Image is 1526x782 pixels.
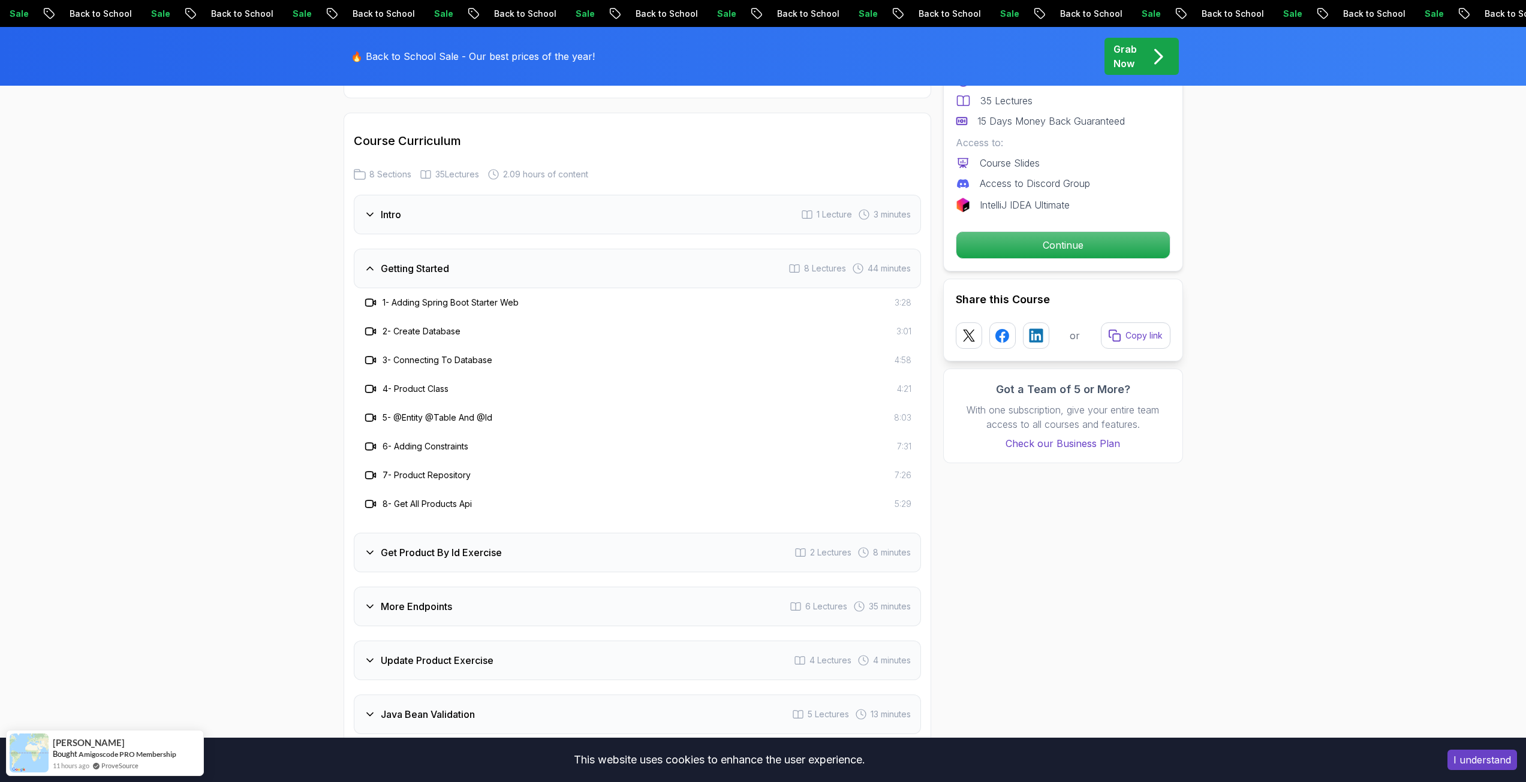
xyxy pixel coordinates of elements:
[873,654,911,666] span: 4 minutes
[1101,322,1170,349] button: Copy link
[810,547,851,558] span: 2 Lectures
[53,738,125,748] span: [PERSON_NAME]
[956,232,1170,258] p: Continue
[956,436,1170,451] a: Check our Business Plan
[809,654,851,666] span: 4 Lectures
[354,695,921,734] button: Java Bean Validation5 Lectures 13 minutes
[704,8,742,20] p: Sale
[481,8,562,20] p: Back to School
[980,156,1040,170] p: Course Slides
[79,750,176,759] a: Amigoscode PRO Membership
[381,261,449,276] h3: Getting Started
[956,135,1170,150] p: Access to:
[980,198,1070,212] p: IntelliJ IDEA Ultimate
[369,168,411,180] span: 8 Sections
[351,49,595,64] p: 🔥 Back to School Sale - Our best prices of the year!
[279,8,318,20] p: Sale
[383,354,492,366] h3: 3 - Connecting To Database
[381,707,475,721] h3: Java Bean Validation
[354,195,921,234] button: Intro1 Lecture 3 minutes
[339,8,421,20] p: Back to School
[1047,8,1128,20] p: Back to School
[956,403,1170,431] p: With one subscription, give your entire team access to all courses and features.
[383,325,460,337] h3: 2 - Create Database
[873,547,911,558] span: 8 minutes
[895,354,911,366] span: 4:58
[980,93,1033,108] p: 35 Lectures
[503,168,588,180] span: 2.09 hours of content
[896,325,911,337] span: 3:01
[764,8,845,20] p: Back to School
[381,207,401,222] h3: Intro
[1125,330,1163,342] p: Copy link
[805,600,847,612] span: 6 Lectures
[804,262,846,274] span: 8 Lectures
[987,8,1025,20] p: Sale
[562,8,601,20] p: Sale
[381,545,502,560] h3: Get Product By Id Exercise
[956,198,970,212] img: jetbrains logo
[1113,42,1137,71] p: Grab Now
[1070,328,1080,343] p: or
[138,8,176,20] p: Sale
[1411,8,1450,20] p: Sale
[56,8,138,20] p: Back to School
[101,760,139,771] a: ProveSource
[817,209,852,221] span: 1 Lecture
[354,587,921,626] button: More Endpoints6 Lectures 35 minutes
[354,641,921,680] button: Update Product Exercise4 Lectures 4 minutes
[53,760,89,771] span: 11 hours ago
[421,8,459,20] p: Sale
[383,498,472,510] h3: 8 - Get All Products Api
[383,412,492,424] h3: 5 - @Entity @Table And @Id
[381,599,452,614] h3: More Endpoints
[977,114,1125,128] p: 15 Days Money Back Guaranteed
[53,749,77,759] span: Bought
[868,262,911,274] span: 44 minutes
[10,733,49,772] img: provesource social proof notification image
[895,297,911,309] span: 3:28
[808,708,849,720] span: 5 Lectures
[383,469,471,481] h3: 7 - Product Repository
[897,440,911,452] span: 7:31
[895,498,911,510] span: 5:29
[354,249,921,288] button: Getting Started8 Lectures 44 minutes
[622,8,704,20] p: Back to School
[1447,750,1517,770] button: Accept cookies
[1270,8,1308,20] p: Sale
[381,653,493,668] h3: Update Product Exercise
[956,291,1170,308] h2: Share this Course
[354,533,921,572] button: Get Product By Id Exercise2 Lectures 8 minutes
[354,132,921,149] h2: Course Curriculum
[956,381,1170,398] h3: Got a Team of 5 or More?
[383,297,519,309] h3: 1 - Adding Spring Boot Starter Web
[435,168,479,180] span: 35 Lectures
[1330,8,1411,20] p: Back to School
[845,8,884,20] p: Sale
[9,747,1429,773] div: This website uses cookies to enhance the user experience.
[383,440,468,452] h3: 6 - Adding Constraints
[383,383,449,395] h3: 4 - Product Class
[897,383,911,395] span: 4:21
[198,8,279,20] p: Back to School
[894,412,911,424] span: 8:03
[895,469,911,481] span: 7:26
[874,209,911,221] span: 3 minutes
[1128,8,1167,20] p: Sale
[956,231,1170,259] button: Continue
[905,8,987,20] p: Back to School
[871,708,911,720] span: 13 minutes
[869,600,911,612] span: 35 minutes
[1188,8,1270,20] p: Back to School
[980,176,1090,191] p: Access to Discord Group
